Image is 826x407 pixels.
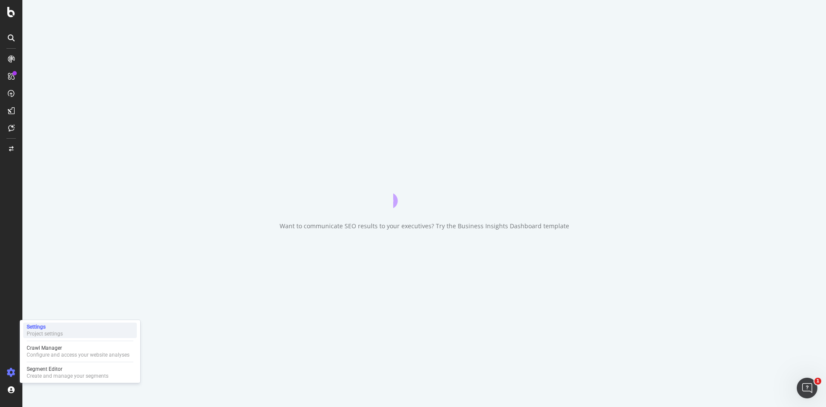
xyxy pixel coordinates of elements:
[27,323,63,330] div: Settings
[23,365,137,380] a: Segment EditorCreate and manage your segments
[23,323,137,338] a: SettingsProject settings
[814,378,821,385] span: 1
[393,177,455,208] div: animation
[280,222,569,230] div: Want to communicate SEO results to your executives? Try the Business Insights Dashboard template
[27,351,129,358] div: Configure and access your website analyses
[27,366,108,373] div: Segment Editor
[27,373,108,379] div: Create and manage your segments
[27,345,129,351] div: Crawl Manager
[797,378,817,398] iframe: Intercom live chat
[27,330,63,337] div: Project settings
[23,344,137,359] a: Crawl ManagerConfigure and access your website analyses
